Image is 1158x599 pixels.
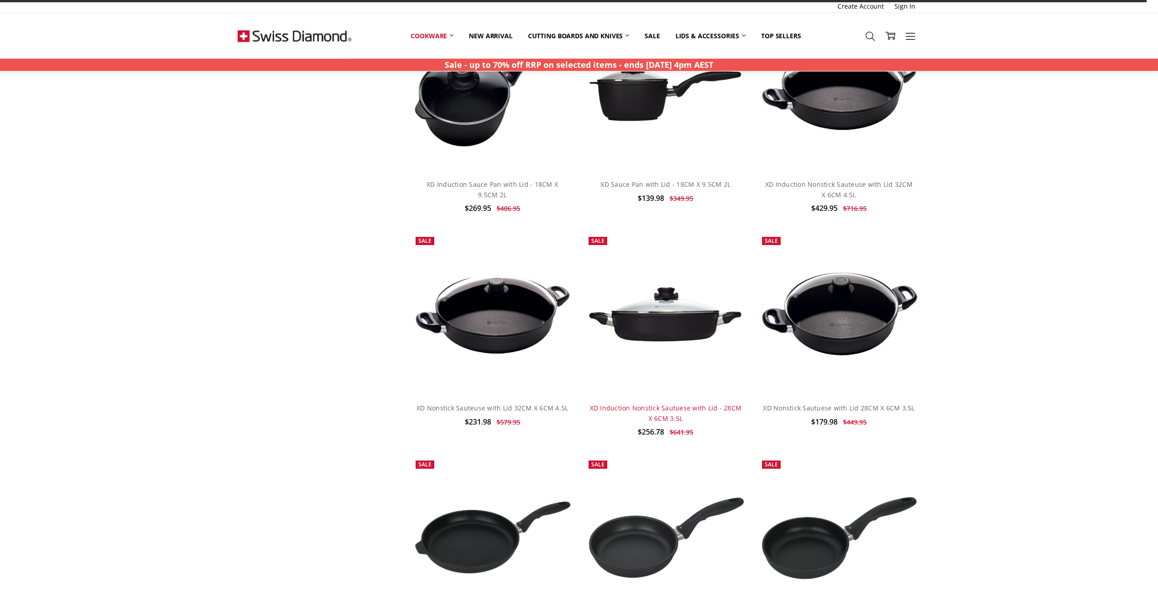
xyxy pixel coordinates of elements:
span: $716.95 [843,204,867,213]
span: $579.95 [497,418,520,426]
a: XD Induction Nonstick Sautuese with Lid - 28CM X 6CM 3.5L [590,404,742,422]
span: $139.98 [638,193,664,203]
strong: Sale - up to 70% off RRP on selected items - ends [DATE] 4pm AEST [445,59,713,70]
img: XD Nonstick Sauteuse with Lid 32CM X 6CM 4.5L [411,271,574,357]
span: $449.95 [843,418,867,426]
img: XD Induction Sauce Pan with Lid - 18CM X 9.5CM 2L [411,30,574,151]
span: Sale [765,461,778,468]
a: XD Nonstick Sautuese with Lid 28CM X 6CM 3.5L [763,404,914,412]
span: Sale [418,237,432,245]
span: Sale [591,237,604,245]
a: Top Sellers [753,26,808,46]
a: XD Nonstick Sauteuse with Lid 32CM X 6CM 4.5L [411,232,574,395]
img: XD Nonstick Fry Pan 20cm [584,494,747,581]
a: Sale [637,26,667,46]
img: Free Shipping On Every Order [238,13,351,59]
a: XD Sauce Pan with Lid - 18CM X 9.5CM 2L [584,9,747,172]
span: Sale [765,237,778,245]
img: XD Nonstick Sautuese with Lid 28CM X 6CM 3.5L [757,269,920,359]
span: $641.95 [670,428,693,436]
a: XD Induction Sauce Pan with Lid - 18CM X 9.5CM 2L [427,180,558,199]
a: New arrival [461,26,520,46]
span: $179.98 [811,417,838,427]
span: $406.95 [497,204,520,213]
a: XD Induction Nonstick Sautuese with Lid - 28CM X 6CM 3.5L [584,232,747,395]
a: XD Induction Nonstick Sauteuse with Lid 32CM X 6CM 4.5L [757,9,920,172]
span: $429.95 [811,203,838,213]
span: $231.98 [465,417,491,427]
a: XD Induction Nonstick Sauteuse with Lid 32CM X 6CM 4.5L [765,180,913,199]
a: XD Induction Sauce Pan with Lid - 18CM X 9.5CM 2L [411,9,574,172]
span: $349.95 [670,194,693,203]
img: XD Induction Nonstick Sauteuse with Lid 32CM X 6CM 4.5L [757,47,920,133]
span: Sale [591,461,604,468]
img: XD Nonstick Fry Pan 28cm [411,498,574,577]
span: Sale [418,461,432,468]
a: Cookware [403,26,461,46]
a: Cutting boards and knives [520,26,637,46]
a: Lids & Accessories [668,26,753,46]
a: XD Nonstick Sauteuse with Lid 32CM X 6CM 4.5L [416,404,568,412]
a: XD Sauce Pan with Lid - 18CM X 9.5CM 2L [600,180,731,189]
span: $269.95 [465,203,491,213]
img: XD Induction Nonstick Sautuese with Lid - 28CM X 6CM 3.5L [584,282,747,346]
img: XD Nonstick Fry Pan 18cm [757,492,920,584]
img: XD Sauce Pan with Lid - 18CM X 9.5CM 2L [584,53,747,127]
span: $256.78 [638,427,664,437]
a: XD Nonstick Sautuese with Lid 28CM X 6CM 3.5L [757,232,920,395]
